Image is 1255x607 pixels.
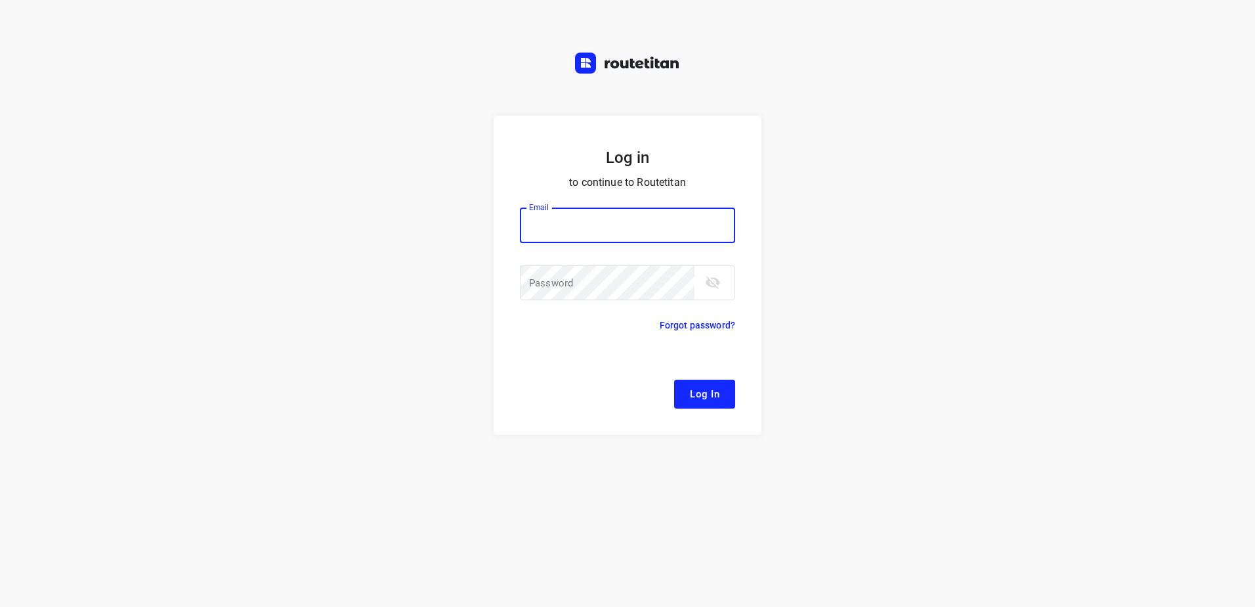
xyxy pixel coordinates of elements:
[674,380,735,409] button: Log In
[690,386,719,403] span: Log In
[660,317,735,333] p: Forgot password?
[520,173,735,192] p: to continue to Routetitan
[575,53,680,74] img: Routetitan
[520,147,735,168] h5: Log in
[700,269,726,296] button: toggle password visibility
